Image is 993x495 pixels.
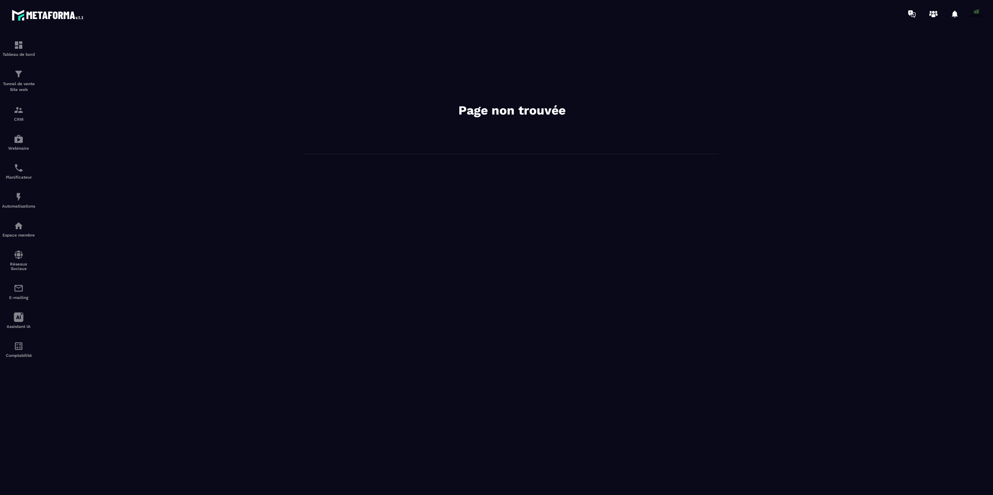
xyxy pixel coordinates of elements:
p: Espace membre [2,233,35,237]
a: accountantaccountantComptabilité [2,335,35,364]
a: automationsautomationsWebinaire [2,128,35,157]
img: formation [14,40,24,50]
a: social-networksocial-networkRéseaux Sociaux [2,244,35,277]
a: formationformationTunnel de vente Site web [2,63,35,99]
img: accountant [14,341,24,351]
h2: Page non trouvée [388,102,636,119]
a: emailemailE-mailing [2,277,35,306]
p: Comptabilité [2,353,35,358]
p: E-mailing [2,295,35,300]
img: social-network [14,250,24,260]
img: automations [14,192,24,202]
p: Tableau de bord [2,52,35,57]
p: Assistant IA [2,324,35,329]
img: formation [14,105,24,115]
img: scheduler [14,163,24,173]
a: formationformationTableau de bord [2,34,35,63]
a: schedulerschedulerPlanificateur [2,157,35,186]
img: formation [14,69,24,79]
img: logo [12,7,86,23]
p: Tunnel de vente Site web [2,81,35,93]
img: automations [14,134,24,144]
a: Assistant IA [2,306,35,335]
p: Webinaire [2,146,35,151]
p: Automatisations [2,204,35,208]
p: Réseaux Sociaux [2,262,35,271]
img: automations [14,221,24,231]
a: automationsautomationsAutomatisations [2,186,35,215]
img: email [14,283,24,293]
p: CRM [2,117,35,122]
p: Planificateur [2,175,35,179]
a: automationsautomationsEspace membre [2,215,35,244]
a: formationformationCRM [2,99,35,128]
